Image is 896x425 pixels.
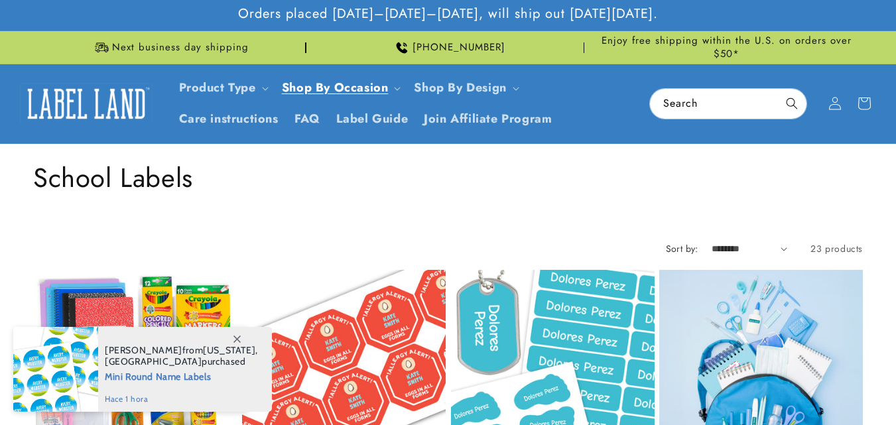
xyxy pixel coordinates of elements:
[590,31,863,64] div: Announcement
[424,111,552,127] span: Join Affiliate Program
[413,41,505,54] span: [PHONE_NUMBER]
[112,41,249,54] span: Next business day shipping
[33,31,306,64] div: Announcement
[15,78,158,129] a: Label Land
[416,103,560,135] a: Join Affiliate Program
[179,79,256,96] a: Product Type
[33,160,863,195] h1: School Labels
[666,242,698,255] label: Sort by:
[406,72,524,103] summary: Shop By Design
[294,111,320,127] span: FAQ
[171,103,287,135] a: Care instructions
[414,79,506,96] a: Shop By Design
[282,80,389,95] span: Shop By Occasion
[777,89,806,118] button: Search
[105,344,182,356] span: [PERSON_NAME]
[238,5,658,23] span: Orders placed [DATE]–[DATE]–[DATE], will ship out [DATE][DATE].
[336,111,409,127] span: Label Guide
[328,103,416,135] a: Label Guide
[105,345,258,367] span: from , purchased
[590,34,863,60] span: Enjoy free shipping within the U.S. on orders over $50*
[171,72,274,103] summary: Product Type
[274,72,407,103] summary: Shop By Occasion
[179,111,279,127] span: Care instructions
[287,103,328,135] a: FAQ
[810,242,863,255] span: 23 products
[312,31,585,64] div: Announcement
[20,83,153,124] img: Label Land
[203,344,255,356] span: [US_STATE]
[105,355,202,367] span: [GEOGRAPHIC_DATA]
